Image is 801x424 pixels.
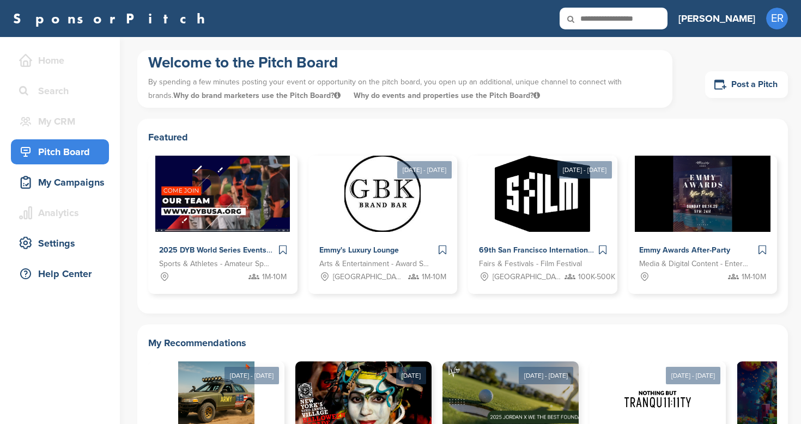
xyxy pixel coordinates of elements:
div: [DATE] - [DATE] [224,367,279,384]
a: Sponsorpitch & 2025 DYB World Series Events Sports & Athletes - Amateur Sports Leagues 1M-10M [148,156,298,294]
div: Pitch Board [16,142,109,162]
span: Arts & Entertainment - Award Show [319,258,430,270]
span: 1M-10M [742,271,766,283]
span: 1M-10M [422,271,446,283]
div: Analytics [16,203,109,223]
span: Why do brand marketers use the Pitch Board? [173,91,343,100]
a: Home [11,48,109,73]
a: Help Center [11,261,109,286]
div: [DATE] - [DATE] [557,161,612,179]
span: 69th San Francisco International Film Festival [479,245,642,255]
span: [GEOGRAPHIC_DATA], [GEOGRAPHIC_DATA] [333,271,402,283]
div: Help Center [16,264,109,284]
div: Home [16,51,109,70]
a: My CRM [11,109,109,134]
h1: Welcome to the Pitch Board [148,53,662,72]
a: SponsorPitch [13,11,212,26]
h2: My Recommendations [148,335,777,351]
div: [DATE] - [DATE] [519,367,573,384]
p: By spending a few minutes posting your event or opportunity on the pitch board, you open up an ad... [148,72,662,105]
a: Sponsorpitch & Emmy Awards After-Party Media & Digital Content - Entertainment 1M-10M [628,156,778,294]
span: Sports & Athletes - Amateur Sports Leagues [159,258,270,270]
a: Settings [11,231,109,256]
a: Pitch Board [11,139,109,164]
h2: Featured [148,130,777,145]
img: Sponsorpitch & [344,156,421,232]
div: My Campaigns [16,173,109,192]
img: Sponsorpitch & [495,156,590,232]
span: Why do events and properties use the Pitch Board? [354,91,540,100]
div: [DATE] [396,367,426,384]
div: [DATE] - [DATE] [397,161,452,179]
h3: [PERSON_NAME] [678,11,755,26]
span: Fairs & Festivals - Film Festival [479,258,582,270]
div: Settings [16,233,109,253]
a: [DATE] - [DATE] Sponsorpitch & Emmy's Luxury Lounge Arts & Entertainment - Award Show [GEOGRAPHIC... [308,138,458,294]
span: Emmy Awards After-Party [639,245,730,255]
img: Sponsorpitch & [155,156,290,232]
a: My Campaigns [11,170,109,195]
span: [GEOGRAPHIC_DATA], [GEOGRAPHIC_DATA] [493,271,562,283]
div: [DATE] - [DATE] [666,367,720,384]
a: Search [11,78,109,103]
img: Sponsorpitch & [635,156,770,232]
div: Search [16,81,109,101]
a: [DATE] - [DATE] Sponsorpitch & 69th San Francisco International Film Festival Fairs & Festivals -... [468,138,617,294]
a: [PERSON_NAME] [678,7,755,30]
div: My CRM [16,112,109,131]
span: Media & Digital Content - Entertainment [639,258,750,270]
a: Post a Pitch [705,71,788,98]
span: 100K-500K [578,271,615,283]
span: 1M-10M [262,271,287,283]
span: ER [766,8,788,29]
span: 2025 DYB World Series Events [159,245,266,255]
span: Emmy's Luxury Lounge [319,245,399,255]
a: Analytics [11,200,109,225]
